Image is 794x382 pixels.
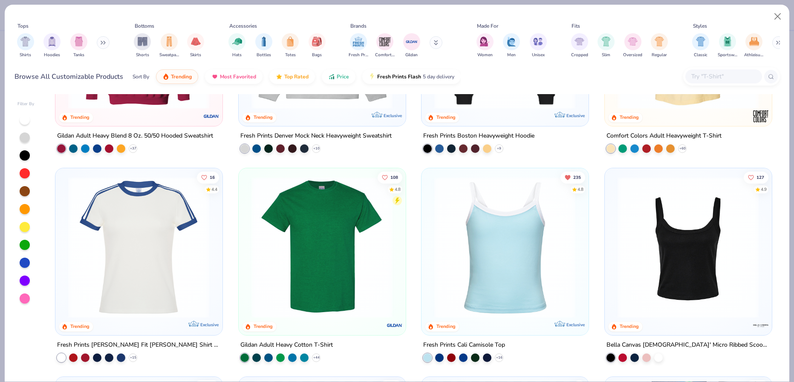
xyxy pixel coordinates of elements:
img: Sportswear Image [723,37,732,46]
span: Fresh Prints Flash [377,73,421,80]
div: Tops [17,22,29,30]
div: Fits [572,22,580,30]
img: Slim Image [601,37,611,46]
img: Men Image [507,37,516,46]
img: Bags Image [312,37,321,46]
button: filter button [70,33,87,58]
button: filter button [134,33,151,58]
span: Gildan [405,52,418,58]
img: Women Image [480,37,490,46]
span: Women [477,52,493,58]
div: filter for Shorts [134,33,151,58]
span: Hats [232,52,242,58]
div: Filter By [17,101,35,107]
span: Tanks [73,52,84,58]
img: Oversized Image [628,37,638,46]
button: filter button [403,33,420,58]
img: Shorts Image [138,37,147,46]
span: Athleisure [744,52,764,58]
img: trending.gif [162,73,169,80]
div: Sort By [133,73,149,80]
span: Oversized [623,52,642,58]
img: Hoodies Image [47,37,57,46]
span: Classic [694,52,707,58]
button: filter button [187,33,204,58]
div: filter for Men [503,33,520,58]
img: Fresh Prints Image [352,35,365,48]
button: Fresh Prints Flash5 day delivery [362,69,461,84]
span: Hoodies [44,52,60,58]
span: Trending [171,73,192,80]
img: Totes Image [286,37,295,46]
button: filter button [651,33,668,58]
span: Price [337,73,349,80]
button: filter button [571,33,588,58]
span: Shirts [20,52,31,58]
button: filter button [255,33,272,58]
div: filter for Totes [282,33,299,58]
div: Brands [350,22,367,30]
button: filter button [228,33,245,58]
img: Classic Image [696,37,706,46]
img: Gildan Image [405,35,418,48]
button: filter button [530,33,547,58]
span: Unisex [532,52,545,58]
button: filter button [159,33,179,58]
span: 5 day delivery [423,72,454,82]
img: Cropped Image [575,37,584,46]
span: Regular [652,52,667,58]
div: filter for Hats [228,33,245,58]
button: filter button [718,33,737,58]
div: Accessories [229,22,257,30]
input: Try "T-Shirt" [690,72,756,81]
div: filter for Bottles [255,33,272,58]
button: filter button [309,33,326,58]
span: Most Favorited [220,73,256,80]
button: Trending [156,69,198,84]
button: filter button [282,33,299,58]
div: filter for Regular [651,33,668,58]
img: flash.gif [369,73,375,80]
div: filter for Bags [309,33,326,58]
img: Shirts Image [20,37,30,46]
span: Skirts [190,52,201,58]
span: Sportswear [718,52,737,58]
div: filter for Gildan [403,33,420,58]
div: filter for Oversized [623,33,642,58]
span: Comfort Colors [375,52,395,58]
div: filter for Classic [692,33,709,58]
span: Men [507,52,516,58]
div: filter for Tanks [70,33,87,58]
button: filter button [744,33,764,58]
div: filter for Cropped [571,33,588,58]
img: Unisex Image [533,37,543,46]
button: filter button [43,33,61,58]
div: filter for Unisex [530,33,547,58]
button: Top Rated [269,69,315,84]
img: Hats Image [232,37,242,46]
div: filter for Skirts [187,33,204,58]
div: filter for Comfort Colors [375,33,395,58]
img: Regular Image [655,37,664,46]
div: Styles [693,22,707,30]
div: Browse All Customizable Products [14,72,123,82]
img: Skirts Image [191,37,201,46]
button: filter button [692,33,709,58]
div: filter for Shirts [17,33,34,58]
button: Most Favorited [205,69,263,84]
button: filter button [375,33,395,58]
div: filter for Women [476,33,494,58]
div: filter for Sportswear [718,33,737,58]
img: Sweatpants Image [165,37,174,46]
img: Athleisure Image [749,37,759,46]
div: filter for Sweatpants [159,33,179,58]
button: filter button [17,33,34,58]
img: TopRated.gif [276,73,283,80]
button: Close [770,9,786,25]
span: Top Rated [284,73,309,80]
span: Cropped [571,52,588,58]
span: Fresh Prints [349,52,368,58]
span: Bags [312,52,322,58]
div: filter for Fresh Prints [349,33,368,58]
span: Sweatpants [159,52,179,58]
